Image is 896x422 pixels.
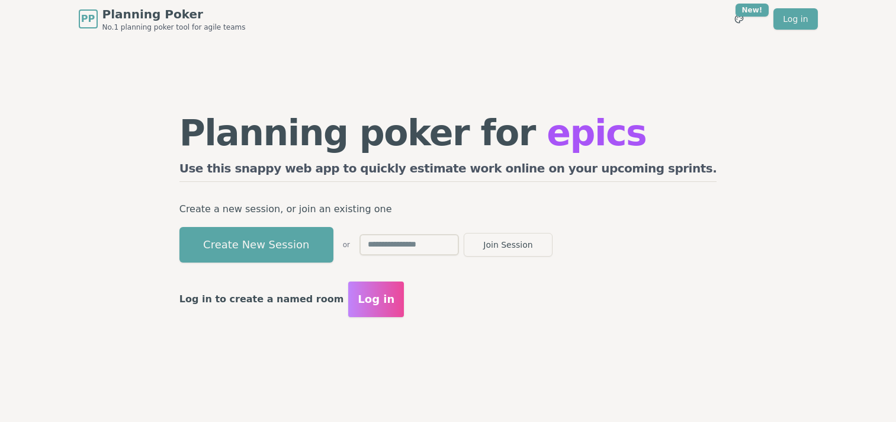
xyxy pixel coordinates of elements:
[81,12,95,26] span: PP
[179,227,333,263] button: Create New Session
[179,291,344,308] p: Log in to create a named room
[102,6,246,23] span: Planning Poker
[464,233,553,257] button: Join Session
[773,8,817,30] a: Log in
[358,291,394,308] span: Log in
[79,6,246,32] a: PPPlanning PokerNo.1 planning poker tool for agile teams
[179,201,717,218] p: Create a new session, or join an existing one
[348,282,404,317] button: Log in
[179,115,717,151] h1: Planning poker for
[179,160,717,182] h2: Use this snappy web app to quickly estimate work online on your upcoming sprints.
[736,4,769,17] div: New!
[547,112,646,154] span: epics
[728,8,750,30] button: New!
[343,240,350,250] span: or
[102,23,246,32] span: No.1 planning poker tool for agile teams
